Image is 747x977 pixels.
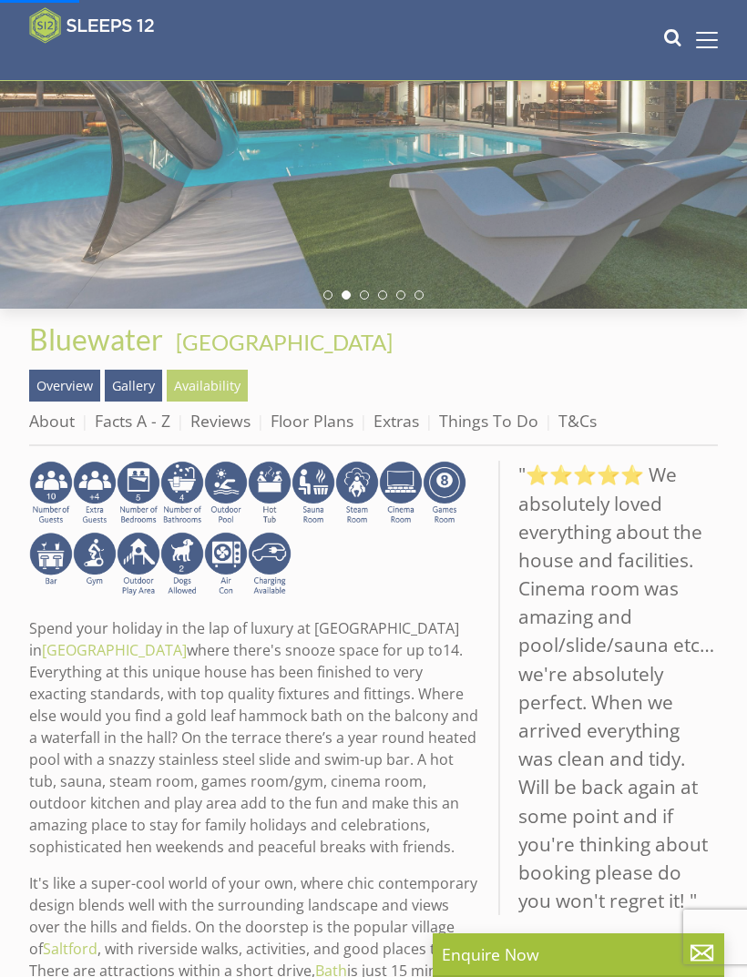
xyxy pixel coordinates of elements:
a: Facts A - Z [95,410,170,432]
blockquote: "⭐⭐⭐⭐⭐ We absolutely loved everything about the house and facilities. Cinema room was amazing and... [498,461,718,915]
span: Bluewater [29,321,163,357]
img: AD_4nXfP_KaKMqx0g0JgutHT0_zeYI8xfXvmwo0MsY3H4jkUzUYMTusOxEa3Skhnz4D7oQ6oXH13YSgM5tXXReEg6aaUXi7Eu... [73,461,117,526]
img: AD_4nXfh4yq7wy3TnR9nYbT7qSJSizMs9eua0Gz0e42tr9GU5ZWs1NGxqu2z1BhO7LKQmMaABcGcqPiKlouEgNjsmfGBWqxG-... [335,461,379,526]
a: [GEOGRAPHIC_DATA] [176,329,393,355]
a: About [29,410,75,432]
img: AD_4nXdrZMsjcYNLGsKuA84hRzvIbesVCpXJ0qqnwZoX5ch9Zjv73tWe4fnFRs2gJ9dSiUubhZXckSJX_mqrZBmYExREIfryF... [423,461,466,526]
img: AD_4nXeeKAYjkuG3a2x-X3hFtWJ2Y0qYZCJFBdSEqgvIh7i01VfeXxaPOSZiIn67hladtl6xx588eK4H21RjCP8uLcDwdSe_I... [160,461,204,526]
img: AD_4nXe7_8LrJK20fD9VNWAdfykBvHkWcczWBt5QOadXbvIwJqtaRaRf-iI0SeDpMmH1MdC9T1Vy22FMXzzjMAvSuTB5cJ7z5... [160,532,204,597]
img: AD_4nXcSUJas-BlT57PxdziqKXNqU2nvMusKos-4cRe8pa-QY3P6IVIgC5RML9h_LGXlwoRg2t7SEUB0SfVPHaSZ3jT_THfm5... [73,532,117,597]
img: AD_4nXdwraYVZ2fjjsozJ3MSjHzNlKXAQZMDIkuwYpBVn5DeKQ0F0MOgTPfN16CdbbfyNhSuQE5uMlSrE798PV2cbmCW5jN9_... [204,532,248,597]
img: AD_4nXcnT2OPG21WxYUhsl9q61n1KejP7Pk9ESVM9x9VetD-X_UXXoxAKaMRZGYNcSGiAsmGyKm0QlThER1osyFXNLmuYOVBV... [248,532,292,597]
img: AD_4nXcpX5uDwed6-YChlrI2BYOgXwgg3aqYHOhRm0XfZB-YtQW2NrmeCr45vGAfVKUq4uWnc59ZmEsEzoF5o39EWARlT1ewO... [248,461,292,526]
iframe: Customer reviews powered by Trustpilot [20,55,211,70]
a: Saltford [43,939,97,959]
img: Sleeps 12 [29,7,155,44]
img: AD_4nXcD28i7jRPtnffojShAeSxwO1GDluIWQfdj7EdbV9HCbC4PnJXXNHsdbXgaJTXwrw7mtdFDc6E2-eEEQ6dq-IRlK6dg9... [29,532,73,597]
span: - [169,329,393,355]
a: Floor Plans [271,410,353,432]
a: Reviews [190,410,251,432]
a: Bluewater [29,321,169,357]
a: Things To Do [439,410,538,432]
a: T&Cs [558,410,597,432]
a: Overview [29,370,100,401]
a: [GEOGRAPHIC_DATA] [42,640,187,660]
p: Enquire Now [442,942,715,966]
img: AD_4nXdy80iSjCynZgp29lWvkpTILeclg8YjJKv1pVSnYy6pdgZMZw8lkwWT-Dwgqgr9zI5TRKmCwPr_y-uqUpPAofcrA2jOY... [29,461,73,526]
a: Extras [373,410,419,432]
img: AD_4nXfjdDqPkGBf7Vpi6H87bmAUe5GYCbodrAbU4sf37YN55BCjSXGx5ZgBV7Vb9EJZsXiNVuyAiuJUB3WVt-w9eJ0vaBcHg... [117,532,160,597]
img: AD_4nXdbpp640i7IVFfqLTtqWv0Ghs4xmNECk-ef49VdV_vDwaVrQ5kQ5qbfts81iob6kJkelLjJ-SykKD7z1RllkDxiBG08n... [117,461,160,526]
p: Spend your holiday in the lap of luxury at [GEOGRAPHIC_DATA] in where there's snooze space for up... [29,617,484,858]
img: AD_4nXdjbGEeivCGLLmyT_JEP7bTfXsjgyLfnLszUAQeQ4RcokDYHVBt5R8-zTDbAVICNoGv1Dwc3nsbUb1qR6CAkrbZUeZBN... [292,461,335,526]
img: AD_4nXdPSBEaVp0EOHgjd_SfoFIrFHWGUlnM1gBGEyPIIFTzO7ltJfOAwWr99H07jkNDymzSoP9drf0yfO4PGVIPQURrO1qZm... [204,461,248,526]
a: Availability [167,370,248,401]
a: Gallery [105,370,162,401]
img: AD_4nXd2nb48xR8nvNoM3_LDZbVoAMNMgnKOBj_-nFICa7dvV-HbinRJhgdpEvWfsaax6rIGtCJThxCG8XbQQypTL5jAHI8VF... [379,461,423,526]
